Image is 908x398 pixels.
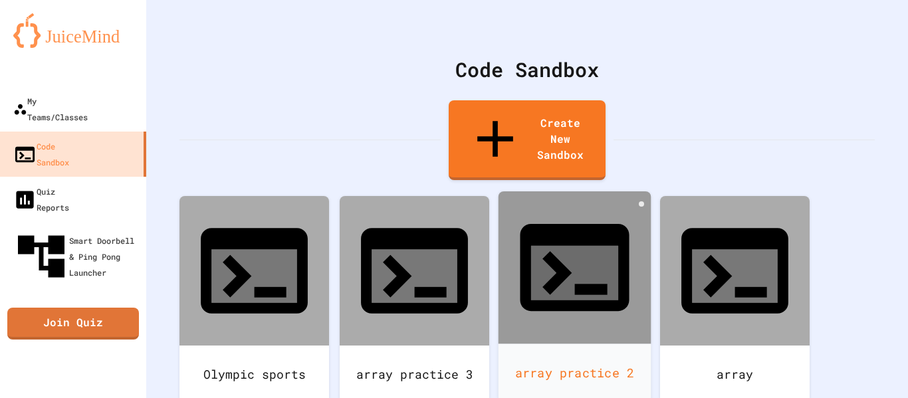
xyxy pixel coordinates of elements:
a: Join Quiz [7,308,139,340]
a: Create New Sandbox [449,100,606,180]
div: Smart Doorbell & Ping Pong Launcher [13,229,141,284]
div: Code Sandbox [13,138,69,170]
img: logo-orange.svg [13,13,133,48]
div: Code Sandbox [179,54,875,84]
div: My Teams/Classes [13,93,88,125]
div: Quiz Reports [13,183,69,215]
